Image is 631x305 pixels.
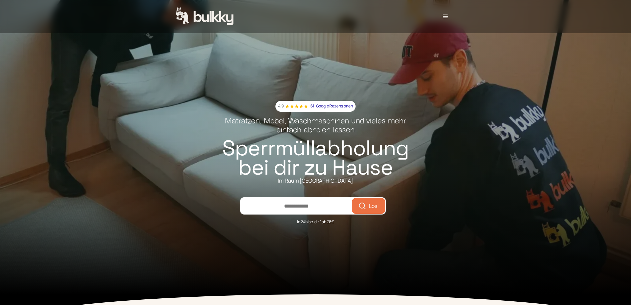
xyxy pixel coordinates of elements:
[297,215,334,226] div: In 24h bei dir / ab 28€
[310,103,314,110] p: 61
[278,103,284,110] p: 4,9
[176,7,235,26] a: home
[316,103,353,110] p: Google Rezensionen
[369,203,379,209] span: Los!
[225,117,406,139] h2: Matratzen, Möbel, Waschmaschinen und vieles mehr einfach abholen lassen
[353,199,384,213] button: Los!
[435,7,455,27] div: menu
[220,139,411,177] h1: Sperrmüllabholung bei dir zu Hause
[278,177,353,184] div: Im Raum [GEOGRAPHIC_DATA]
